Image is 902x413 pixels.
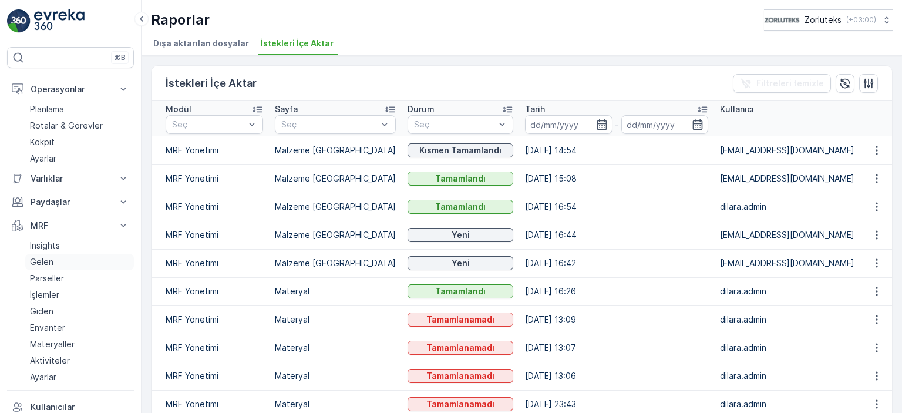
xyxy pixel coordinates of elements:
[166,75,257,92] p: İstekleri İçe Aktar
[720,173,854,184] p: [EMAIL_ADDRESS][DOMAIN_NAME]
[615,117,619,132] p: -
[519,362,714,390] td: [DATE] 13:06
[166,398,263,410] p: MRF Yönetimi
[408,103,435,115] p: Durum
[408,228,513,242] button: Yeni
[166,342,263,354] p: MRF Yönetimi
[426,342,494,354] p: Tamamlanamadı
[275,342,396,354] p: Materyal
[756,78,824,89] p: Filtreleri temizle
[114,53,126,62] p: ⌘B
[7,9,31,33] img: logo
[720,257,854,269] p: [EMAIL_ADDRESS][DOMAIN_NAME]
[30,256,53,268] p: Gelen
[166,257,263,269] p: MRF Yönetimi
[519,334,714,362] td: [DATE] 13:07
[166,286,263,297] p: MRF Yönetimi
[519,221,714,249] td: [DATE] 16:44
[275,229,396,241] p: Malzeme [GEOGRAPHIC_DATA]
[525,103,545,115] p: Tarih
[408,369,513,383] button: Tamamlanamadı
[519,193,714,221] td: [DATE] 16:54
[275,145,396,156] p: Malzeme [GEOGRAPHIC_DATA]
[408,341,513,355] button: Tamamlanamadı
[426,398,494,410] p: Tamamlanamadı
[30,371,56,383] p: Ayarlar
[764,14,800,26] img: 6-1-9-3_wQBzyll.png
[30,322,65,334] p: Envanter
[166,173,263,184] p: MRF Yönetimi
[25,303,134,320] a: Giden
[519,305,714,334] td: [DATE] 13:09
[452,229,470,241] p: Yeni
[166,229,263,241] p: MRF Yönetimi
[34,9,85,33] img: logo_light-DOdMpM7g.png
[166,145,263,156] p: MRF Yönetimi
[519,136,714,164] td: [DATE] 14:54
[519,164,714,193] td: [DATE] 15:08
[408,143,513,157] button: Kısmen Tamamlandı
[805,14,842,26] p: Zorluteks
[720,145,854,156] p: [EMAIL_ADDRESS][DOMAIN_NAME]
[720,398,854,410] p: dilara.admin
[408,172,513,186] button: Tamamlandı
[414,119,495,130] p: Seç
[408,256,513,270] button: Yeni
[435,201,486,213] p: Tamamlandı
[408,397,513,411] button: Tamamlanamadı
[166,201,263,213] p: MRF Yönetimi
[426,370,494,382] p: Tamamlanamadı
[720,314,854,325] p: dilara.admin
[166,103,191,115] p: Modül
[275,103,298,115] p: Sayfa
[30,355,70,367] p: Aktiviteler
[31,401,129,413] p: Kullanıcılar
[153,38,249,49] span: Dışa aktarılan dosyalar
[30,120,103,132] p: Rotalar & Görevler
[720,201,854,213] p: dilara.admin
[275,201,396,213] p: Malzeme [GEOGRAPHIC_DATA]
[720,229,854,241] p: [EMAIL_ADDRESS][DOMAIN_NAME]
[25,320,134,336] a: Envanter
[30,273,64,284] p: Parseller
[30,240,60,251] p: Insights
[25,237,134,254] a: Insights
[275,370,396,382] p: Materyal
[30,153,56,164] p: Ayarlar
[30,305,53,317] p: Giden
[31,173,110,184] p: Varlıklar
[25,101,134,117] a: Planlama
[281,119,378,130] p: Seç
[25,254,134,270] a: Gelen
[519,277,714,305] td: [DATE] 16:26
[25,134,134,150] a: Kokpit
[261,38,334,49] span: İstekleri İçe Aktar
[275,257,396,269] p: Malzeme [GEOGRAPHIC_DATA]
[25,336,134,352] a: Materyaller
[720,342,854,354] p: dilara.admin
[30,338,75,350] p: Materyaller
[25,369,134,385] a: Ayarlar
[31,83,110,95] p: Operasyonlar
[151,11,210,29] p: Raporlar
[525,115,612,134] input: dd/mm/yyyy
[25,150,134,167] a: Ayarlar
[30,289,59,301] p: İşlemler
[408,200,513,214] button: Tamamlandı
[275,398,396,410] p: Materyal
[166,370,263,382] p: MRF Yönetimi
[25,287,134,303] a: İşlemler
[452,257,470,269] p: Yeni
[426,314,494,325] p: Tamamlanamadı
[166,314,263,325] p: MRF Yönetimi
[25,270,134,287] a: Parseller
[435,173,486,184] p: Tamamlandı
[7,214,134,237] button: MRF
[172,119,245,130] p: Seç
[408,284,513,298] button: Tamamlandı
[764,9,893,31] button: Zorluteks(+03:00)
[7,167,134,190] button: Varlıklar
[7,190,134,214] button: Paydaşlar
[720,370,854,382] p: dilara.admin
[733,74,831,93] button: Filtreleri temizle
